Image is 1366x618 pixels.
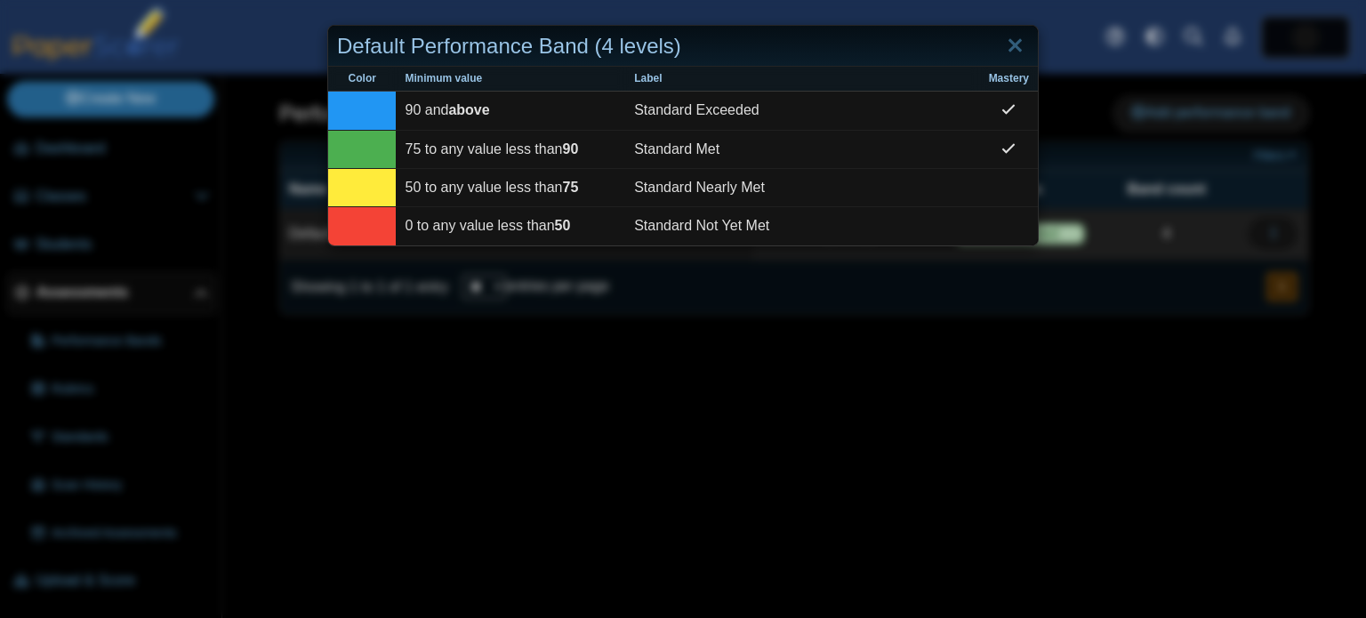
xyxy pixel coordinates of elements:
td: Standard Met [625,131,979,169]
b: 90 [563,141,579,157]
td: 75 to any value less than [396,131,625,169]
th: Mastery [980,67,1038,92]
td: 90 and [396,92,625,130]
td: 50 to any value less than [396,169,625,207]
th: Label [625,67,979,92]
th: Minimum value [396,67,625,92]
td: 0 to any value less than [396,207,625,245]
b: 75 [563,180,579,195]
th: Color [328,67,396,92]
td: Standard Nearly Met [625,169,979,207]
div: Default Performance Band (4 levels) [328,26,1038,68]
b: above [448,102,489,117]
b: 50 [555,218,571,233]
td: Standard Exceeded [625,92,979,130]
td: Standard Not Yet Met [625,207,979,245]
a: Close [1001,31,1029,61]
